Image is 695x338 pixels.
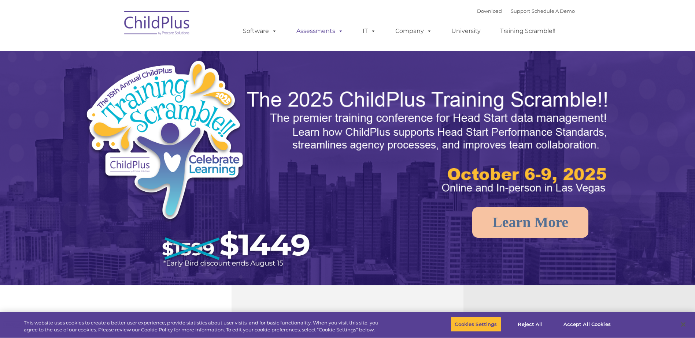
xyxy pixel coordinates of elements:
[24,319,382,334] div: This website uses cookies to create a better user experience, provide statistics about user visit...
[507,317,553,332] button: Reject All
[236,24,284,38] a: Software
[532,8,575,14] a: Schedule A Demo
[493,24,563,38] a: Training Scramble!!
[388,24,439,38] a: Company
[355,24,383,38] a: IT
[472,207,588,238] a: Learn More
[102,78,133,84] span: Phone number
[444,24,488,38] a: University
[477,8,502,14] a: Download
[511,8,530,14] a: Support
[289,24,351,38] a: Assessments
[121,6,194,42] img: ChildPlus by Procare Solutions
[675,316,691,333] button: Close
[559,317,615,332] button: Accept All Cookies
[451,317,501,332] button: Cookies Settings
[477,8,575,14] font: |
[102,48,124,54] span: Last name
